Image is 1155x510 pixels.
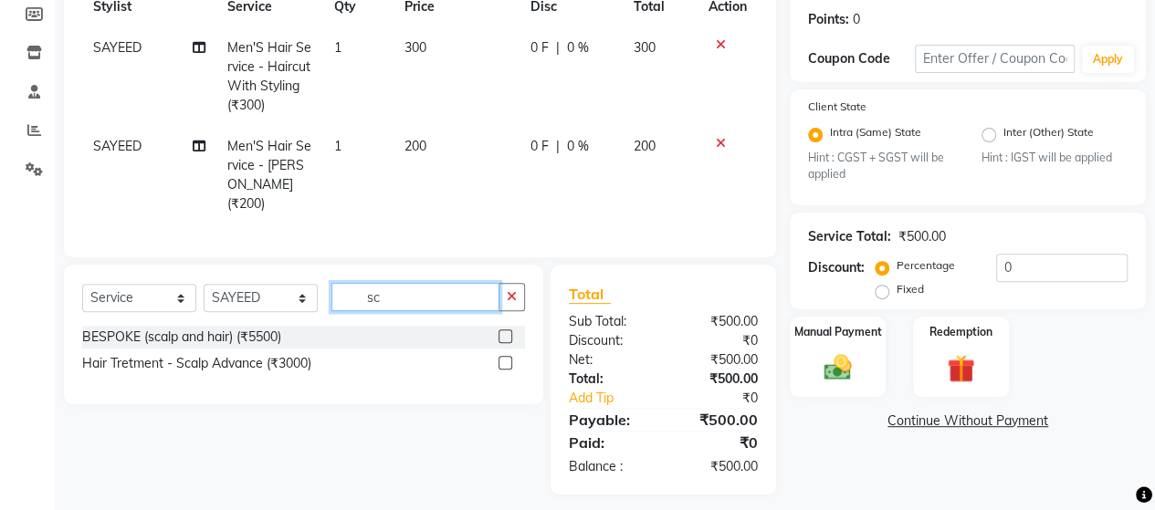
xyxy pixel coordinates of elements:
[663,432,772,453] div: ₹0
[334,138,341,154] span: 1
[334,39,341,56] span: 1
[808,99,866,115] label: Client State
[898,227,946,246] div: ₹500.00
[663,331,772,350] div: ₹0
[793,411,1142,431] a: Continue Without Payment
[815,351,860,383] img: _cash.svg
[982,150,1128,166] small: Hint : IGST will be applied
[555,389,681,408] a: Add Tip
[555,312,664,331] div: Sub Total:
[555,350,664,369] div: Net:
[794,324,882,340] label: Manual Payment
[331,283,499,311] input: Search or Scan
[555,409,664,431] div: Payable:
[227,39,311,113] span: Men'S Hair Service - Haircut With Styling (₹300)
[82,354,311,373] div: Hair Tretment - Scalp Advance (₹3000)
[567,38,589,57] span: 0 %
[830,124,921,146] label: Intra (Same) State
[634,39,656,56] span: 300
[555,432,664,453] div: Paid:
[404,138,426,154] span: 200
[555,369,664,389] div: Total:
[663,457,772,476] div: ₹500.00
[663,409,772,431] div: ₹500.00
[1003,124,1094,146] label: Inter (Other) State
[82,328,281,347] div: BESPOKE (scalp and hair) (₹5500)
[808,10,849,29] div: Points:
[853,10,860,29] div: 0
[567,137,589,156] span: 0 %
[915,45,1075,73] input: Enter Offer / Coupon Code
[808,227,891,246] div: Service Total:
[93,138,142,154] span: SAYEED
[530,137,549,156] span: 0 F
[1082,46,1134,73] button: Apply
[556,38,560,57] span: |
[556,137,560,156] span: |
[530,38,549,57] span: 0 F
[663,350,772,369] div: ₹500.00
[569,285,611,304] span: Total
[808,150,954,183] small: Hint : CGST + SGST will be applied
[897,257,955,274] label: Percentage
[663,312,772,331] div: ₹500.00
[555,331,664,350] div: Discount:
[404,39,426,56] span: 300
[634,138,656,154] span: 200
[227,138,311,212] span: Men'S Hair Service - [PERSON_NAME] (₹200)
[929,324,992,340] label: Redemption
[897,281,924,297] label: Fixed
[939,351,983,385] img: _gift.svg
[808,258,865,277] div: Discount:
[663,369,772,389] div: ₹500.00
[808,49,915,68] div: Coupon Code
[555,457,664,476] div: Balance :
[93,39,142,56] span: SAYEED
[681,389,772,408] div: ₹0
